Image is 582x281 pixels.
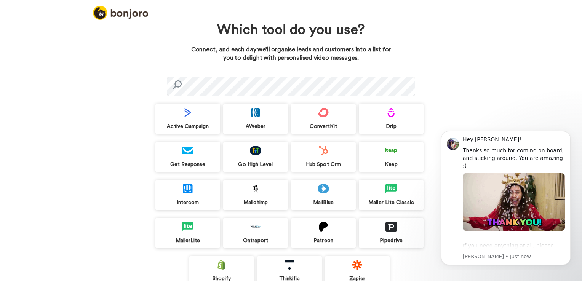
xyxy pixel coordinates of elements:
[385,184,397,193] img: logo_mailerlite.svg
[291,161,356,168] div: Hub Spot Crm
[352,260,363,270] img: logo_zapier.svg
[359,161,424,168] div: Keap
[250,146,261,155] img: logo_gohighlevel.png
[318,222,329,232] img: logo_patreon.svg
[223,123,288,130] div: AWeber
[155,199,220,206] div: Intercom
[291,237,356,244] div: Patreon
[223,237,288,244] div: Ontraport
[155,161,220,168] div: Get Response
[385,108,397,117] img: logo_drip.svg
[385,146,397,155] img: logo_keap.svg
[318,184,329,193] img: logo_mailblue.png
[155,237,220,244] div: MailerLite
[173,80,182,89] img: search.svg
[223,199,288,206] div: Mailchimp
[93,6,148,20] img: logo_full.png
[359,123,424,130] div: Drip
[155,123,220,130] div: Active Campaign
[188,45,394,63] p: Connect, and each day we’ll organise leads and customers into a list for you to delight with pers...
[291,199,356,206] div: MailBlue
[291,123,356,130] div: ConvertKit
[182,184,193,193] img: logo_intercom.svg
[250,108,261,117] img: logo_aweber.svg
[205,22,377,38] h1: Which tool do you use?
[182,222,193,232] img: logo_mailerlite.svg
[430,124,582,270] iframe: Intercom notifications message
[182,146,193,155] img: logo_getresponse.svg
[385,222,397,232] img: logo_pipedrive.png
[223,161,288,168] div: Go High Level
[250,184,261,193] img: logo_mailchimp.svg
[359,199,424,206] div: Mailer Lite Classic
[216,260,227,270] img: logo_shopify.svg
[33,129,135,136] p: Message from Amy, sent Just now
[182,108,193,117] img: logo_activecampaign.svg
[318,146,329,155] img: logo_hubspot.svg
[284,260,295,270] img: logo_thinkific.svg
[250,222,261,232] img: logo_ontraport.svg
[318,108,329,117] img: logo_convertkit.svg
[33,110,135,148] div: If you need anything at all, please reach out to us here. If you'd rather help yourself first, yo...
[359,237,424,244] div: Pipedrive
